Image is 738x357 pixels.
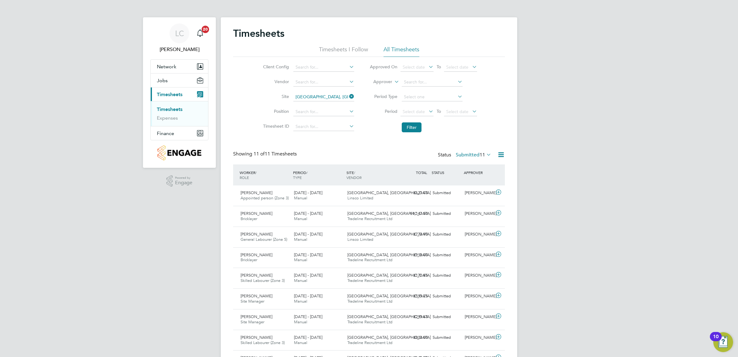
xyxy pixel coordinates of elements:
[294,252,322,257] span: [DATE] - [DATE]
[241,314,272,319] span: [PERSON_NAME]
[261,64,289,70] label: Client Config
[430,167,462,178] div: STATUS
[241,232,272,237] span: [PERSON_NAME]
[403,64,425,70] span: Select date
[157,91,182,97] span: Timesheets
[194,23,206,43] a: 20
[294,211,322,216] span: [DATE] - [DATE]
[151,101,208,126] div: Timesheets
[446,109,468,114] span: Select date
[713,332,733,352] button: Open Resource Center, 10 new notifications
[157,64,176,70] span: Network
[241,237,287,242] span: General Labourer (Zone 5)
[402,122,421,132] button: Filter
[347,252,431,257] span: [GEOGRAPHIC_DATA], [GEOGRAPHIC_DATA]
[166,175,193,187] a: Powered byEngage
[294,314,322,319] span: [DATE] - [DATE]
[347,335,431,340] span: [GEOGRAPHIC_DATA], [GEOGRAPHIC_DATA]
[293,122,354,131] input: Search for...
[241,211,272,216] span: [PERSON_NAME]
[293,175,302,180] span: TYPE
[398,270,430,281] div: £170.85
[293,63,354,72] input: Search for...
[150,46,208,53] span: Luke Collins
[398,229,430,240] div: £774.90
[294,278,307,283] span: Manual
[294,190,322,195] span: [DATE] - [DATE]
[175,175,192,181] span: Powered by
[347,278,392,283] span: Tradeline Recruitment Ltd
[347,190,431,195] span: [GEOGRAPHIC_DATA], [GEOGRAPHIC_DATA]
[462,312,494,322] div: [PERSON_NAME]
[402,78,463,87] input: Search for...
[151,126,208,140] button: Finance
[462,291,494,301] div: [PERSON_NAME]
[241,299,264,304] span: Site Manager
[254,151,265,157] span: 11 of
[347,314,431,319] span: [GEOGRAPHIC_DATA], [GEOGRAPHIC_DATA]
[462,270,494,281] div: [PERSON_NAME]
[402,93,463,101] input: Select one
[347,293,431,299] span: [GEOGRAPHIC_DATA], [GEOGRAPHIC_DATA]
[293,78,354,87] input: Search for...
[240,175,249,180] span: ROLE
[319,46,368,57] li: Timesheets I Follow
[347,273,431,278] span: [GEOGRAPHIC_DATA], [GEOGRAPHIC_DATA]
[430,333,462,343] div: Submitted
[291,167,345,183] div: PERIOD
[241,335,272,340] span: [PERSON_NAME]
[398,312,430,322] div: £299.63
[157,115,178,121] a: Expenses
[416,170,427,175] span: TOTAL
[398,333,430,343] div: £804.00
[241,293,272,299] span: [PERSON_NAME]
[241,340,285,345] span: Skilled Labourer (Zone 3)
[347,211,431,216] span: [GEOGRAPHIC_DATA], [GEOGRAPHIC_DATA]
[347,299,392,304] span: Tradeline Recruitment Ltd
[347,195,373,201] span: Linsco Limited
[157,78,168,83] span: Jobs
[364,79,392,85] label: Approver
[241,257,257,262] span: Bricklayer
[713,337,719,345] div: 10
[150,23,208,53] a: LC[PERSON_NAME]
[430,291,462,301] div: Submitted
[241,273,272,278] span: [PERSON_NAME]
[261,79,289,84] label: Vendor
[480,152,485,158] span: 11
[238,167,291,183] div: WORKER
[354,170,355,175] span: /
[150,145,208,160] a: Go to home page
[462,209,494,219] div: [PERSON_NAME]
[241,190,272,195] span: [PERSON_NAME]
[294,237,307,242] span: Manual
[347,257,392,262] span: Tradeline Recruitment Ltd
[430,270,462,281] div: Submitted
[430,250,462,260] div: Submitted
[294,195,307,201] span: Manual
[398,291,430,301] div: £599.25
[403,109,425,114] span: Select date
[143,17,216,168] nav: Main navigation
[370,64,397,70] label: Approved On
[384,46,419,57] li: All Timesheets
[175,29,184,37] span: LC
[438,151,493,159] div: Status
[446,64,468,70] span: Select date
[306,170,308,175] span: /
[346,175,362,180] span: VENDOR
[345,167,398,183] div: SITE
[157,145,201,160] img: countryside-properties-logo-retina.png
[294,293,322,299] span: [DATE] - [DATE]
[294,319,307,325] span: Manual
[151,87,208,101] button: Timesheets
[157,130,174,136] span: Finance
[347,237,373,242] span: Linsco Limited
[294,216,307,221] span: Manual
[462,250,494,260] div: [PERSON_NAME]
[293,93,354,101] input: Search for...
[233,151,298,157] div: Showing
[241,195,289,201] span: Appointed person (Zone 3)
[430,312,462,322] div: Submitted
[294,335,322,340] span: [DATE] - [DATE]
